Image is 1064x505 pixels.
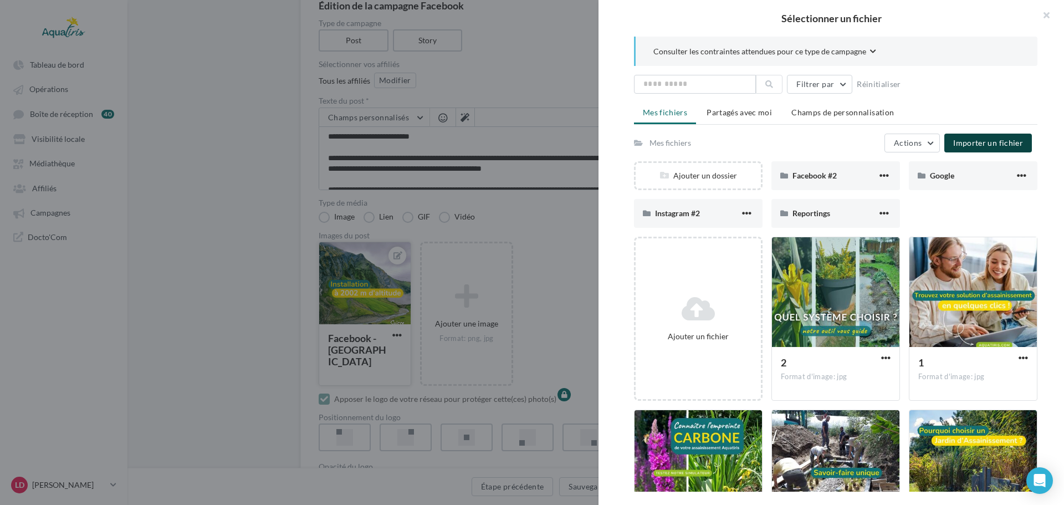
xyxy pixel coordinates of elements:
div: Ajouter un fichier [640,331,756,342]
span: 2 [781,356,786,369]
button: Consulter les contraintes attendues pour ce type de campagne [653,45,876,59]
span: Mes fichiers [643,108,687,117]
div: Format d'image: jpg [781,372,891,382]
span: Reportings [792,208,830,218]
div: Open Intercom Messenger [1026,467,1053,494]
div: Ajouter un dossier [636,170,761,181]
span: Champs de personnalisation [791,108,894,117]
span: Partagés avec moi [707,108,772,117]
span: Consulter les contraintes attendues pour ce type de campagne [653,46,866,57]
span: 1 [918,356,924,369]
div: Mes fichiers [649,137,691,149]
button: Filtrer par [787,75,852,94]
span: Actions [894,138,922,147]
button: Réinitialiser [852,78,906,91]
div: Format d'image: jpg [918,372,1028,382]
h2: Sélectionner un fichier [616,13,1046,23]
button: Importer un fichier [944,134,1032,152]
span: Instagram #2 [655,208,700,218]
span: Google [930,171,954,180]
span: Importer un fichier [953,138,1023,147]
button: Actions [884,134,940,152]
span: Facebook #2 [792,171,837,180]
